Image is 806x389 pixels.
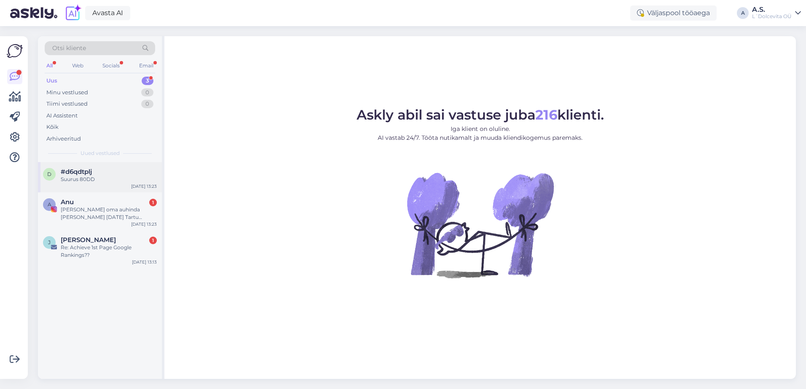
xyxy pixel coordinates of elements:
[737,7,749,19] div: A
[61,168,92,176] span: #d6qdtplj
[141,100,153,108] div: 0
[64,4,82,22] img: explore-ai
[7,43,23,59] img: Askly Logo
[61,176,157,183] div: Suurus 80DD
[752,6,801,20] a: A.S.L´Dolcevita OÜ
[61,236,116,244] span: Jennie
[48,239,51,245] span: J
[46,88,88,97] div: Minu vestlused
[131,183,157,189] div: [DATE] 13:23
[131,221,157,227] div: [DATE] 13:23
[752,6,792,13] div: A.S.
[142,77,153,85] div: 3
[47,171,51,177] span: d
[404,149,556,301] img: No Chat active
[81,149,120,157] span: Uued vestlused
[48,201,51,208] span: A
[46,112,78,120] div: AI Assistent
[70,60,85,71] div: Web
[141,88,153,97] div: 0
[101,60,121,71] div: Socials
[85,6,130,20] a: Avasta AI
[630,5,717,21] div: Väljaspool tööaega
[137,60,155,71] div: Email
[357,125,604,142] p: Iga klient on oluline. AI vastab 24/7. Tööta nutikamalt ja muuda kliendikogemus paremaks.
[535,107,557,123] b: 216
[45,60,54,71] div: All
[357,107,604,123] span: Askly abil sai vastuse juba klienti.
[52,44,86,53] span: Otsi kliente
[61,206,157,221] div: [PERSON_NAME] oma auhinda [PERSON_NAME] [DATE] Tartu kauplusest 😊 aitähh.
[149,237,157,244] div: 1
[752,13,792,20] div: L´Dolcevita OÜ
[149,199,157,206] div: 1
[46,135,81,143] div: Arhiveeritud
[46,77,57,85] div: Uus
[46,123,59,131] div: Kõik
[61,198,74,206] span: Anu
[46,100,88,108] div: Tiimi vestlused
[61,244,157,259] div: Re: Achieve 1st Page Google Rankings??
[132,259,157,265] div: [DATE] 13:13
